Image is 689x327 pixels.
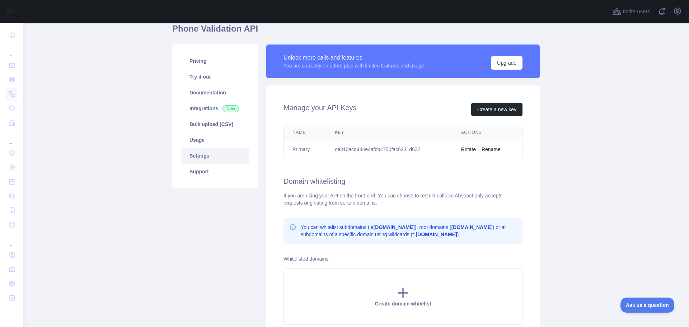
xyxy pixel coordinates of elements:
[374,224,415,230] b: [DOMAIN_NAME]
[611,6,652,17] button: Invite users
[482,146,501,153] button: Rename
[491,56,522,70] button: Upgrade
[181,116,249,132] a: Bulk upload (CSV)
[471,103,522,116] button: Create a new key
[6,43,17,57] div: ...
[181,85,249,101] a: Documentation
[181,132,249,148] a: Usage
[283,192,522,206] div: If you are using your API on the front-end. You can choose to restrict calls so Abstract only acc...
[283,53,424,62] div: Unlock more calls and features
[375,301,431,307] span: Create domain whitelist
[461,146,476,153] button: Rotate
[181,53,249,69] a: Pricing
[172,23,540,40] h1: Phone Validation API
[181,164,249,179] a: Support
[181,101,249,116] a: Integrations New
[283,62,424,69] div: You are currently on a free plan with limited features and usage
[451,224,493,230] b: [DOMAIN_NAME]
[283,256,330,262] label: Whitelisted domains:
[222,105,239,112] span: New
[301,224,517,238] p: You can whitelist subdomains (ie ), root domains ( ) or all subdomains of a specific domain using...
[326,140,453,159] td: ce310acd444e4afcb4750fac6231d632
[284,140,326,159] td: Primary
[623,8,650,16] span: Invite users
[412,232,457,237] b: *.[DOMAIN_NAME]
[326,125,453,140] th: Key
[6,233,17,247] div: ...
[283,176,522,186] h2: Domain whitelisting
[283,103,356,116] h2: Manage your API Keys
[181,69,249,85] a: Try it out
[453,125,522,140] th: Actions
[6,131,17,145] div: ...
[181,148,249,164] a: Settings
[284,125,326,140] th: Name
[620,298,675,313] iframe: Toggle Customer Support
